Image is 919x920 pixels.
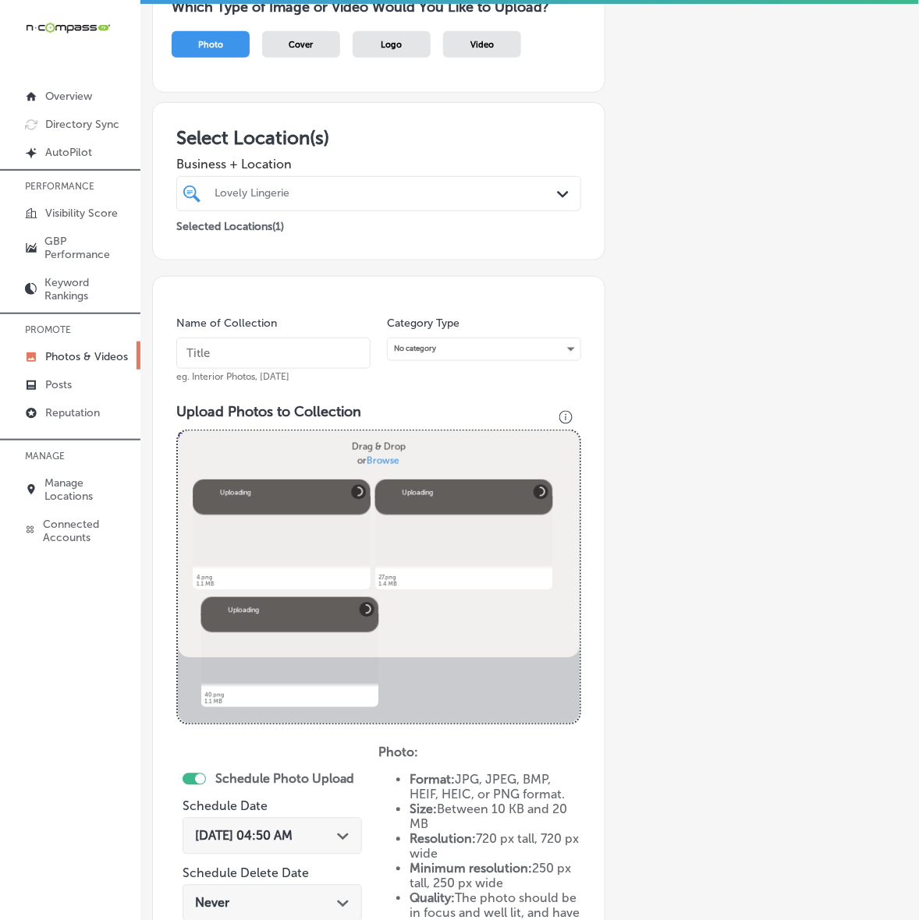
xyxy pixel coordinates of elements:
label: Category Type [387,317,459,330]
div: No category [388,338,580,359]
label: Schedule Delete Date [183,866,309,881]
strong: Size: [410,802,437,817]
p: Manage Locations [45,476,133,503]
strong: Format: [410,773,455,787]
h3: Select Location(s) [176,126,581,149]
input: Title [176,338,371,369]
li: Between 10 KB and 20 MB [410,802,580,832]
li: JPG, JPEG, BMP, HEIF, HEIC, or PNG format. [410,773,580,802]
div: Lovely Lingerie [215,187,559,200]
p: Connected Accounts [43,518,133,544]
span: Logo [381,40,403,50]
li: 250 px tall, 250 px wide [410,862,580,891]
span: Photo [198,40,223,50]
label: Schedule Date [183,799,268,814]
label: Name of Collection [176,317,277,330]
strong: Quality: [410,891,455,906]
span: eg. Interior Photos, [DATE] [176,371,289,382]
span: Business + Location [176,157,581,172]
li: 720 px tall, 720 px wide [410,832,580,862]
h3: Upload Photos to Collection [176,403,581,420]
img: 660ab0bf-5cc7-4cb8-ba1c-48b5ae0f18e60NCTV_CLogo_TV_Black_-500x88.png [25,20,111,35]
strong: Resolution: [410,832,476,847]
p: Reputation [45,406,100,419]
span: Cover [289,40,314,50]
span: [DATE] 04:50 AM [195,829,293,844]
p: Posts [45,378,72,391]
p: Visibility Score [45,207,118,220]
p: Photos & Videos [45,350,128,363]
strong: Minimum resolution: [410,862,532,876]
p: GBP Performance [45,235,133,261]
p: Directory Sync [45,118,119,131]
strong: Photo: [378,745,418,760]
label: Drag & Drop or [347,434,410,472]
p: Selected Locations ( 1 ) [176,214,284,233]
span: Browse [367,455,399,465]
p: AutoPilot [45,146,92,159]
label: Schedule Photo Upload [215,772,354,787]
p: Keyword Rankings [44,276,133,303]
span: Never [195,896,229,911]
p: Overview [45,90,92,103]
span: Video [470,40,494,50]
